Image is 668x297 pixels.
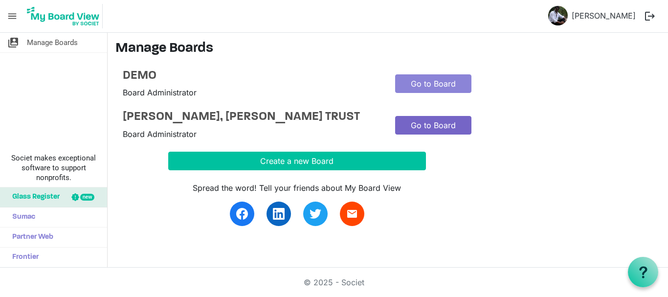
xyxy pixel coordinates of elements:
[4,153,103,183] span: Societ makes exceptional software to support nonprofits.
[123,110,380,124] a: [PERSON_NAME], [PERSON_NAME] TRUST
[236,208,248,220] img: facebook.svg
[346,208,358,220] span: email
[310,208,321,220] img: twitter.svg
[7,187,60,207] span: Glass Register
[7,207,35,227] span: Sumac
[80,194,94,201] div: new
[168,152,426,170] button: Create a new Board
[123,69,380,83] a: DEMO
[548,6,568,25] img: hSUB5Hwbk44obJUHC4p8SpJiBkby1CPMa6WHdO4unjbwNk2QqmooFCj6Eu6u6-Q6MUaBHHRodFmU3PnQOABFnA_thumb.png
[273,208,285,220] img: linkedin.svg
[123,88,197,97] span: Board Administrator
[3,7,22,25] span: menu
[115,41,660,57] h3: Manage Boards
[168,182,426,194] div: Spread the word! Tell your friends about My Board View
[568,6,640,25] a: [PERSON_NAME]
[123,129,197,139] span: Board Administrator
[340,202,364,226] a: email
[7,248,39,267] span: Frontier
[395,116,471,135] a: Go to Board
[24,4,103,28] img: My Board View Logo
[24,4,107,28] a: My Board View Logo
[640,6,660,26] button: logout
[27,33,78,52] span: Manage Boards
[7,33,19,52] span: switch_account
[395,74,471,93] a: Go to Board
[7,228,53,247] span: Partner Web
[304,277,364,287] a: © 2025 - Societ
